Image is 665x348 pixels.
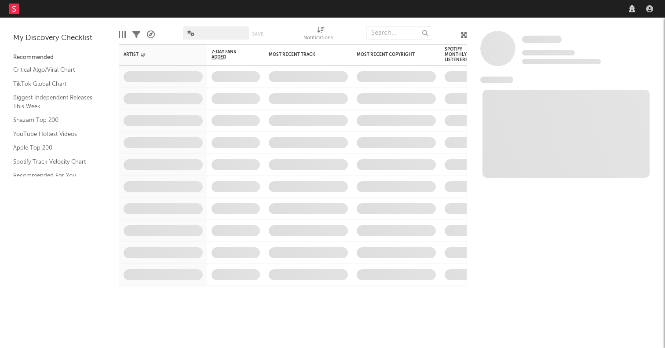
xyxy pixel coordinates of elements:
[13,157,97,167] a: Spotify Track Velocity Chart
[252,32,263,37] button: Save
[522,35,562,44] a: Some Artist
[366,26,432,40] input: Search...
[124,52,190,57] div: Artist
[480,77,513,83] span: News Feed
[13,79,97,89] a: TikTok Global Chart
[303,33,339,44] div: Notifications (Artist)
[269,52,335,57] div: Most Recent Track
[13,143,97,153] a: Apple Top 200
[303,22,339,48] div: Notifications (Artist)
[522,59,601,64] span: 0 fans last week
[522,36,562,43] span: Some Artist
[13,171,97,180] a: Recommended For You
[445,47,475,62] div: Spotify Monthly Listeners
[13,115,97,125] a: Shazam Top 200
[212,49,247,60] span: 7-Day Fans Added
[13,52,106,63] div: Recommended
[13,93,97,111] a: Biggest Independent Releases This Week
[147,22,155,48] div: A&R Pipeline
[119,22,126,48] div: Edit Columns
[13,65,97,75] a: Critical Algo/Viral Chart
[13,129,97,139] a: YouTube Hottest Videos
[13,33,106,44] div: My Discovery Checklist
[522,50,575,55] span: Tracking Since: [DATE]
[132,22,140,48] div: Filters
[357,52,423,57] div: Most Recent Copyright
